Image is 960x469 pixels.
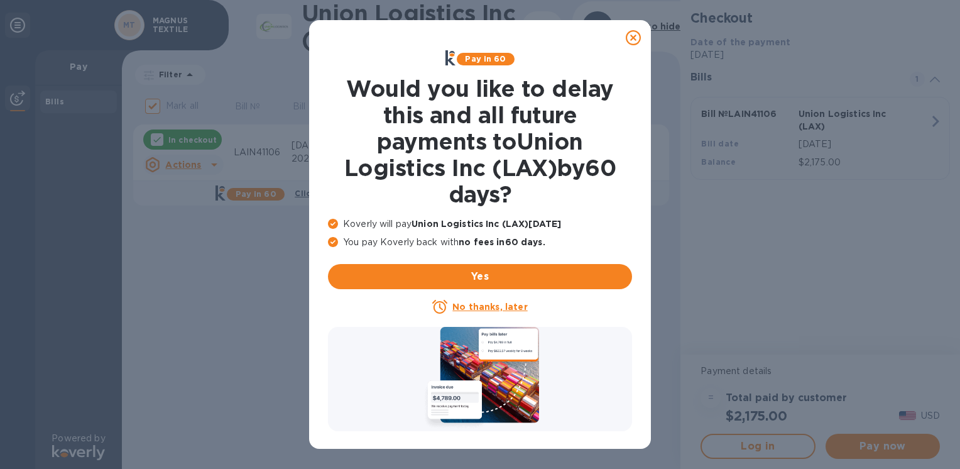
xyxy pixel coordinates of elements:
[328,264,632,289] button: Yes
[465,54,506,63] b: Pay in 60
[412,219,561,229] b: Union Logistics Inc (LAX) [DATE]
[338,269,622,284] span: Yes
[452,302,527,312] u: No thanks, later
[459,237,545,247] b: no fees in 60 days .
[328,218,632,231] p: Koverly will pay
[328,75,632,207] h1: Would you like to delay this and all future payments to Union Logistics Inc (LAX) by 60 days ?
[328,236,632,249] p: You pay Koverly back with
